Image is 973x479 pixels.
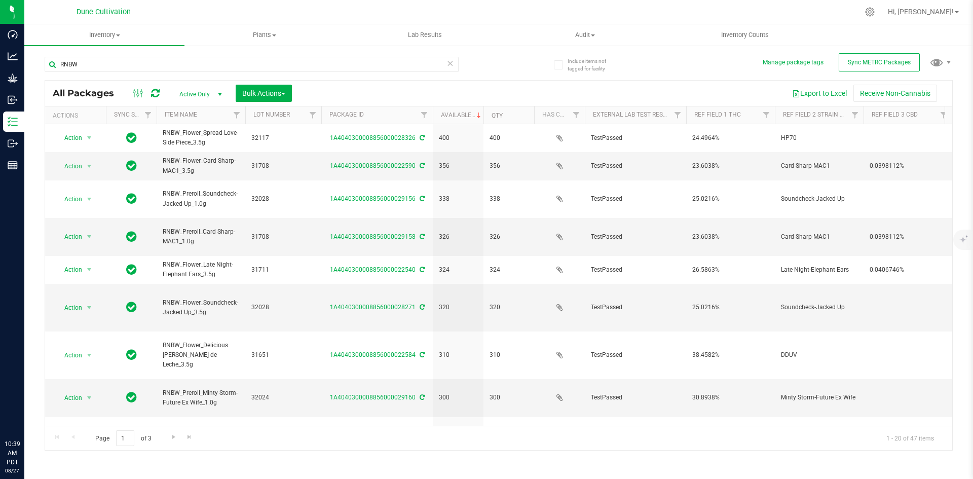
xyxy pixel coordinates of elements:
[114,111,153,118] a: Sync Status
[418,233,425,240] span: Sync from Compliance System
[55,263,83,277] span: Action
[492,112,503,119] a: Qty
[55,159,83,173] span: Action
[692,265,769,275] span: 26.5863%
[418,351,425,358] span: Sync from Compliance System
[665,24,825,46] a: Inventory Counts
[345,24,505,46] a: Lab Results
[758,106,775,124] a: Filter
[83,348,96,362] span: select
[330,233,416,240] a: 1A4040300008856000029158
[490,350,528,360] span: 310
[163,128,239,148] span: RNBW_Flower_Spread Love-Side Piece_3.5g
[83,192,96,206] span: select
[83,391,96,405] span: select
[126,348,137,362] span: In Sync
[490,161,528,171] span: 356
[591,393,680,402] span: TestPassed
[330,195,416,202] a: 1A4040300008856000029156
[439,265,477,275] span: 324
[692,350,769,360] span: 38.4582%
[251,303,315,312] span: 32028
[8,138,18,149] inline-svg: Outbound
[140,106,157,124] a: Filter
[591,303,680,312] span: TestPassed
[5,439,20,467] p: 10:39 AM PDT
[163,341,239,370] span: RNBW_Flower_Delicious [PERSON_NAME] de Leche_3.5g
[591,350,680,360] span: TestPassed
[242,89,285,97] span: Bulk Actions
[5,467,20,474] p: 08/27
[182,430,197,444] a: Go to the last page
[53,112,102,119] div: Actions
[692,232,769,242] span: 23.6038%
[24,30,184,40] span: Inventory
[185,30,344,40] span: Plants
[669,106,686,124] a: Filter
[126,300,137,314] span: In Sync
[692,161,769,171] span: 23.6038%
[45,57,459,72] input: Search Package ID, Item Name, SKU, Lot or Part Number...
[490,393,528,402] span: 300
[8,29,18,40] inline-svg: Dashboard
[870,161,946,171] span: 0.0398112%
[236,85,292,102] button: Bulk Actions
[839,53,920,71] button: Sync METRC Packages
[591,133,680,143] span: TestPassed
[439,393,477,402] span: 300
[707,30,782,40] span: Inventory Counts
[439,133,477,143] span: 400
[163,156,239,175] span: RNBW_Flower_Card Sharp-MAC1_3.5g
[591,265,680,275] span: TestPassed
[692,303,769,312] span: 25.0216%
[8,160,18,170] inline-svg: Reports
[692,133,769,143] span: 24.4964%
[593,111,672,118] a: External Lab Test Result
[53,88,124,99] span: All Packages
[505,24,665,46] a: Audit
[251,133,315,143] span: 32117
[490,194,528,204] span: 338
[781,393,857,402] span: Minty Storm-Future Ex Wife
[305,106,321,124] a: Filter
[126,230,137,244] span: In Sync
[83,159,96,173] span: select
[591,194,680,204] span: TestPassed
[418,195,425,202] span: Sync from Compliance System
[163,260,239,279] span: RNBW_Flower_Late Night-Elephant Ears_3.5g
[87,430,160,446] span: Page of 3
[165,111,197,118] a: Item Name
[251,232,315,242] span: 31708
[783,111,857,118] a: Ref Field 2 Strain Name
[418,266,425,273] span: Sync from Compliance System
[781,161,857,171] span: Card Sharp-MAC1
[785,85,853,102] button: Export to Excel
[166,430,181,444] a: Go to the next page
[55,348,83,362] span: Action
[8,51,18,61] inline-svg: Analytics
[692,393,769,402] span: 30.8938%
[251,161,315,171] span: 31708
[490,303,528,312] span: 320
[763,58,824,67] button: Manage package tags
[591,161,680,171] span: TestPassed
[888,8,954,16] span: Hi, [PERSON_NAME]!
[126,192,137,206] span: In Sync
[253,111,290,118] a: Lot Number
[439,161,477,171] span: 356
[83,131,96,145] span: select
[439,350,477,360] span: 310
[8,73,18,83] inline-svg: Grow
[83,301,96,315] span: select
[163,227,239,246] span: RNBW_Preroll_Card Sharp-MAC1_1.0g
[77,8,131,16] span: Dune Cultivation
[439,194,477,204] span: 338
[330,351,416,358] a: 1A4040300008856000022584
[163,388,239,408] span: RNBW_Preroll_Minty Storm-Future Ex Wife_1.0g
[30,396,42,409] iframe: Resource center unread badge
[490,232,528,242] span: 326
[935,106,952,124] a: Filter
[490,133,528,143] span: 400
[848,59,911,66] span: Sync METRC Packages
[116,430,134,446] input: 1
